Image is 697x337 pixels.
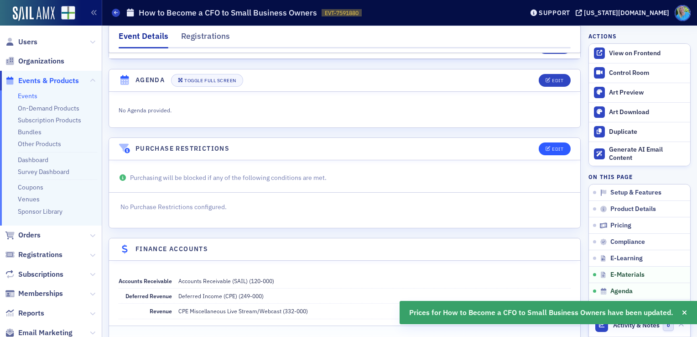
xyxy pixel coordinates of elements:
span: Profile [675,5,691,21]
div: CPE Miscellaneous Live Stream/Webcast (332-000) [178,307,308,315]
span: Events & Products [18,76,79,86]
div: Control Room [609,69,686,77]
a: On-Demand Products [18,104,79,112]
p: Purchasing will be blocked if any of the following conditions are met. [119,173,571,183]
a: Dashboard [18,156,48,164]
span: Compliance [610,238,645,246]
span: Accounts Receivable [119,277,172,284]
h4: Finance Accounts [135,244,208,254]
button: Edit [539,142,570,155]
a: Coupons [18,183,43,191]
p: No Purchase Restrictions configured. [120,202,569,212]
span: Organizations [18,56,64,66]
span: E-Materials [610,271,645,279]
span: Prices for How to Become a CFO to Small Business Owners have been updated. [409,307,673,318]
h4: Agenda [135,75,165,85]
a: Art Preview [589,83,690,102]
span: Reports [18,308,44,318]
span: 0 [663,320,674,331]
span: Pricing [610,221,631,230]
div: Event Details [119,30,168,48]
div: Deferred Income (CPE) (249-000) [178,292,264,300]
img: SailAMX [13,6,55,21]
a: View on Frontend [589,44,690,63]
a: Memberships [5,289,63,299]
div: Art Preview [609,89,686,97]
span: EVT-7591880 [325,9,359,17]
span: Revenue [150,307,172,315]
h1: How to Become a CFO to Small Business Owners [139,7,317,18]
div: Support [539,9,570,17]
button: Toggle Full Screen [171,74,243,87]
div: No Agenda provided. [119,105,425,115]
span: Deferred Revenue [125,292,172,300]
a: Venues [18,195,40,203]
span: Product Details [610,205,656,213]
div: Accounts Receivable (SAIL) (120-000) [178,277,274,285]
a: Survey Dashboard [18,168,69,176]
span: Orders [18,230,41,240]
div: Registrations [181,30,230,47]
div: Edit [552,78,563,83]
h4: Purchase Restrictions [135,144,229,153]
img: SailAMX [61,6,75,20]
a: Subscriptions [5,269,63,279]
div: Art Download [609,108,686,116]
span: Users [18,37,37,47]
div: Edit [552,147,563,152]
span: E-Learning [610,254,643,263]
a: Other Products [18,140,61,148]
a: Users [5,37,37,47]
button: Generate AI Email Content [589,142,690,166]
a: Subscription Products [18,116,81,124]
a: Orders [5,230,41,240]
a: Organizations [5,56,64,66]
a: View Homepage [55,6,75,21]
div: Toggle Full Screen [184,78,236,83]
span: Subscriptions [18,269,63,279]
a: Bundles [18,128,42,136]
span: Activity & Notes [613,321,660,330]
span: Setup & Features [610,189,661,197]
button: [US_STATE][DOMAIN_NAME] [576,10,672,16]
div: Duplicate [609,128,686,136]
a: Registrations [5,250,62,260]
a: Events [18,92,37,100]
h4: On this page [588,173,691,181]
a: Art Download [589,102,690,122]
a: Sponsor Library [18,207,62,216]
span: Registrations [18,250,62,260]
div: View on Frontend [609,49,686,58]
div: Generate AI Email Content [609,146,686,162]
span: Agenda [610,287,633,295]
button: Duplicate [589,122,690,142]
button: Edit [539,74,570,87]
h4: Actions [588,32,617,40]
div: [US_STATE][DOMAIN_NAME] [584,9,669,17]
a: Control Room [589,63,690,83]
a: Reports [5,308,44,318]
a: Events & Products [5,76,79,86]
span: Memberships [18,289,63,299]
